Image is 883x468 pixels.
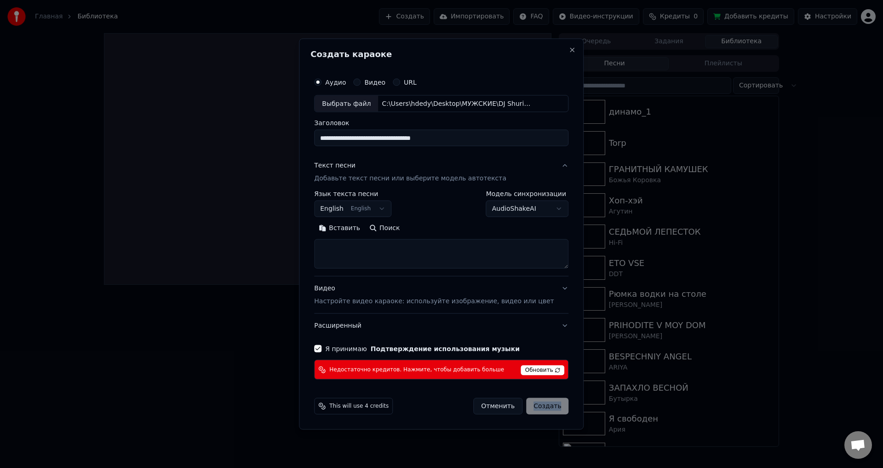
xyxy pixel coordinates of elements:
[365,221,404,236] button: Поиск
[329,403,389,410] span: This will use 4 credits
[314,161,355,170] div: Текст песни
[315,95,378,112] div: Выбрать файл
[314,277,568,313] button: ВидеоНастройте видео караоке: используйте изображение, видео или цвет
[314,314,568,338] button: Расширенный
[404,79,417,85] label: URL
[314,191,568,276] div: Текст песниДобавьте текст песни или выберите модель автотекста
[371,346,520,352] button: Я принимаю
[314,174,506,183] p: Добавьте текст песни или выберите модель автотекста
[314,191,391,197] label: Язык текста песни
[310,50,572,58] h2: Создать караоке
[329,366,504,373] span: Недостаточно кредитов. Нажмите, чтобы добавить больше
[314,120,568,126] label: Заголовок
[473,398,522,415] button: Отменить
[314,221,365,236] button: Вставить
[325,79,346,85] label: Аудио
[364,79,385,85] label: Видео
[325,346,520,352] label: Я принимаю
[314,297,554,306] p: Настройте видео караоке: используйте изображение, видео или цвет
[486,191,569,197] label: Модель синхронизации
[314,154,568,191] button: Текст песниДобавьте текст песни или выберите модель автотекста
[314,284,554,306] div: Видео
[378,99,534,108] div: C:\Users\hdedy\Desktop\МУЖСКИЕ\DJ Shuri & Miklovan - Прекрасное далеко.kfn
[521,365,565,376] span: Обновить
